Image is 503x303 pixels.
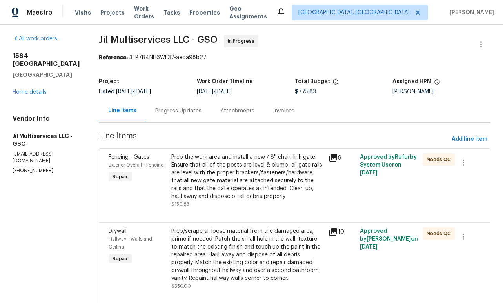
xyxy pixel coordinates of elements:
h5: Assigned HPM [392,79,432,84]
span: Maestro [27,9,53,16]
button: Add line item [449,132,490,147]
span: Properties [189,9,220,16]
div: Progress Updates [155,107,202,115]
div: 10 [329,227,355,237]
span: The total cost of line items that have been proposed by Opendoor. This sum includes line items th... [332,79,339,89]
h5: Work Order Timeline [197,79,253,84]
span: - [116,89,151,94]
h5: Jil Multiservices LLC - GSO [13,132,80,148]
span: Work Orders [134,5,154,20]
span: Exterior Overall - Fencing [109,163,164,167]
span: Line Items [99,132,449,147]
h5: [GEOGRAPHIC_DATA] [13,71,80,79]
span: Jil Multiservices LLC - GSO [99,35,218,44]
div: 3EP7B4NH6WE37-aeda98b27 [99,54,490,62]
span: Repair [109,255,131,263]
span: Projects [100,9,125,16]
span: Tasks [163,10,180,15]
span: Needs QC [427,230,454,238]
span: $350.00 [171,284,191,288]
b: Reference: [99,55,128,60]
span: [DATE] [215,89,232,94]
span: Drywall [109,229,127,234]
h5: Project [99,79,119,84]
span: Fencing - Gates [109,154,149,160]
span: [DATE] [360,170,378,176]
span: - [197,89,232,94]
span: $775.83 [295,89,316,94]
div: Attachments [220,107,254,115]
span: Needs QC [427,156,454,163]
p: [PHONE_NUMBER] [13,167,80,174]
span: [GEOGRAPHIC_DATA], [GEOGRAPHIC_DATA] [298,9,410,16]
div: [PERSON_NAME] [392,89,490,94]
span: [DATE] [116,89,133,94]
span: [DATE] [134,89,151,94]
span: [DATE] [197,89,213,94]
span: In Progress [228,37,258,45]
div: 9 [329,153,355,163]
span: [PERSON_NAME] [447,9,494,16]
span: Repair [109,173,131,181]
div: Invoices [273,107,294,115]
a: Home details [13,89,47,95]
span: [DATE] [360,244,378,250]
a: All work orders [13,36,57,42]
span: The hpm assigned to this work order. [434,79,440,89]
div: Prep/scrape all loose material from the damaged area; prime if needed. Patch the small hole in th... [171,227,323,282]
div: Line Items [108,107,136,114]
span: Approved by Refurby System User on [360,154,417,176]
span: Hallway - Walls and Ceiling [109,237,152,249]
h2: 1584 [GEOGRAPHIC_DATA] [13,52,80,68]
span: Visits [75,9,91,16]
div: Prep the work area and install a new 48'' chain link gate. Ensure that all of the posts are level... [171,153,323,200]
p: [EMAIL_ADDRESS][DOMAIN_NAME] [13,151,80,164]
span: Add line item [452,134,487,144]
span: $150.83 [171,202,189,207]
h5: Total Budget [295,79,330,84]
span: Approved by [PERSON_NAME] on [360,229,418,250]
h4: Vendor Info [13,115,80,123]
span: Listed [99,89,151,94]
span: Geo Assignments [229,5,267,20]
